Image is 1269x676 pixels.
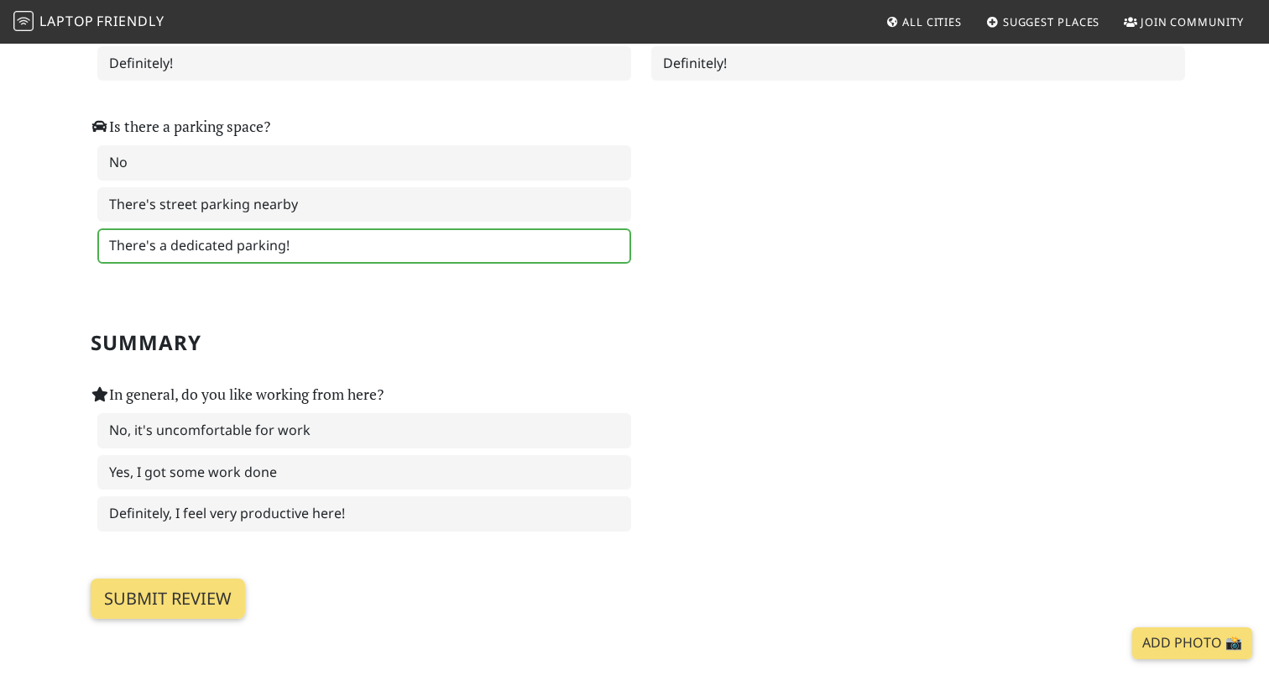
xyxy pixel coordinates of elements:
[97,187,631,223] label: There's street parking nearby
[97,455,631,490] label: Yes, I got some work done
[879,7,969,37] a: All Cities
[91,115,270,139] label: Is there a parking space?
[97,46,631,81] label: Definitely!
[91,383,384,406] label: In general, do you like working from here?
[97,413,631,448] label: No, it's uncomfortable for work
[97,228,631,264] label: There's a dedicated parking!
[1141,14,1244,29] span: Join Community
[1132,627,1252,659] a: Add Photo 📸
[39,12,94,30] span: Laptop
[91,331,1178,355] h2: Summary
[1003,14,1100,29] span: Suggest Places
[97,12,164,30] span: Friendly
[97,145,631,181] label: No
[651,46,1185,81] label: Definitely!
[13,11,34,31] img: LaptopFriendly
[13,8,164,37] a: LaptopFriendly LaptopFriendly
[97,496,631,532] label: Definitely, I feel very productive here!
[91,579,245,619] input: Submit review
[902,14,962,29] span: All Cities
[1117,7,1251,37] a: Join Community
[979,7,1107,37] a: Suggest Places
